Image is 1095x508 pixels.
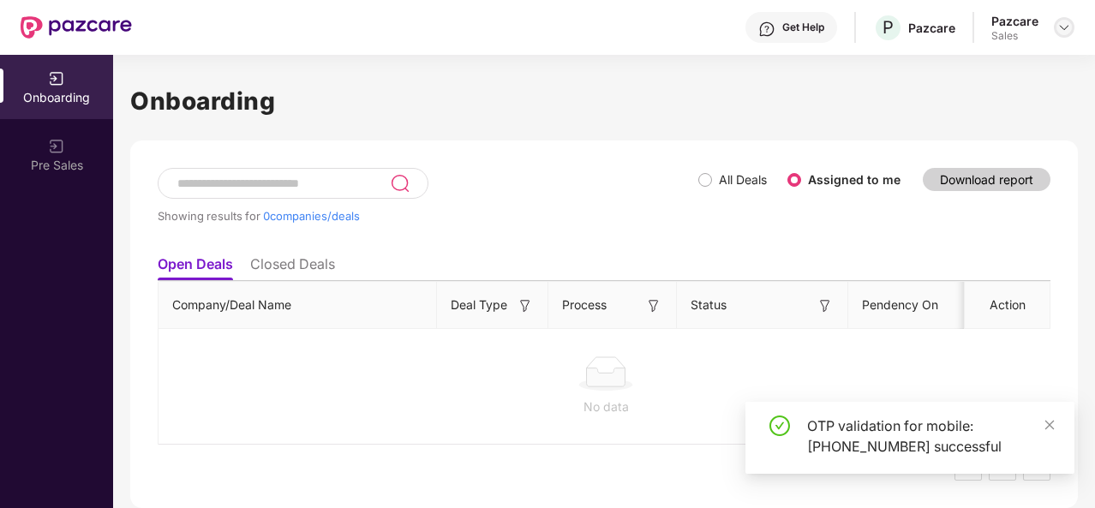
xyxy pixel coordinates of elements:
[130,82,1078,120] h1: Onboarding
[645,297,662,314] img: svg+xml;base64,PHN2ZyB3aWR0aD0iMTYiIGhlaWdodD0iMTYiIHZpZXdCb3g9IjAgMCAxNiAxNiIgZmlsbD0ibm9uZSIgeG...
[159,282,437,329] th: Company/Deal Name
[991,13,1038,29] div: Pazcare
[1057,21,1071,34] img: svg+xml;base64,PHN2ZyBpZD0iRHJvcGRvd24tMzJ4MzIiIHhtbG5zPSJodHRwOi8vd3d3LnczLm9yZy8yMDAwL3N2ZyIgd2...
[172,397,1039,416] div: No data
[807,415,1054,457] div: OTP validation for mobile: [PHONE_NUMBER] successful
[991,29,1038,43] div: Sales
[562,296,607,314] span: Process
[263,209,360,223] span: 0 companies/deals
[782,21,824,34] div: Get Help
[691,296,727,314] span: Status
[517,297,534,314] img: svg+xml;base64,PHN2ZyB3aWR0aD0iMTYiIGhlaWdodD0iMTYiIHZpZXdCb3g9IjAgMCAxNiAxNiIgZmlsbD0ibm9uZSIgeG...
[923,168,1050,191] button: Download report
[769,415,790,436] span: check-circle
[390,173,410,194] img: svg+xml;base64,PHN2ZyB3aWR0aD0iMjQiIGhlaWdodD0iMjUiIHZpZXdCb3g9IjAgMCAyNCAyNSIgZmlsbD0ibm9uZSIgeG...
[48,70,65,87] img: svg+xml;base64,PHN2ZyB3aWR0aD0iMjAiIGhlaWdodD0iMjAiIHZpZXdCb3g9IjAgMCAyMCAyMCIgZmlsbD0ibm9uZSIgeG...
[158,255,233,280] li: Open Deals
[862,296,938,314] span: Pendency On
[883,17,894,38] span: P
[250,255,335,280] li: Closed Deals
[451,296,507,314] span: Deal Type
[48,138,65,155] img: svg+xml;base64,PHN2ZyB3aWR0aD0iMjAiIGhlaWdodD0iMjAiIHZpZXdCb3g9IjAgMCAyMCAyMCIgZmlsbD0ibm9uZSIgeG...
[21,16,132,39] img: New Pazcare Logo
[719,172,767,187] label: All Deals
[808,172,901,187] label: Assigned to me
[758,21,775,38] img: svg+xml;base64,PHN2ZyBpZD0iSGVscC0zMngzMiIgeG1sbnM9Imh0dHA6Ly93d3cudzMub3JnLzIwMDAvc3ZnIiB3aWR0aD...
[1044,419,1056,431] span: close
[908,20,955,36] div: Pazcare
[965,282,1050,329] th: Action
[817,297,834,314] img: svg+xml;base64,PHN2ZyB3aWR0aD0iMTYiIGhlaWdodD0iMTYiIHZpZXdCb3g9IjAgMCAxNiAxNiIgZmlsbD0ibm9uZSIgeG...
[158,209,698,223] div: Showing results for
